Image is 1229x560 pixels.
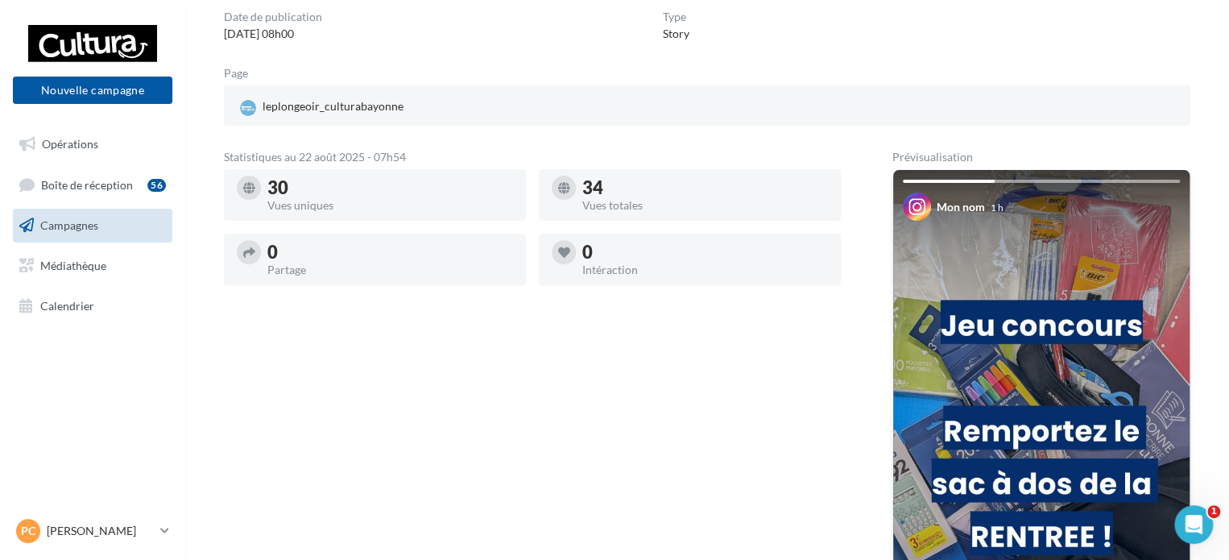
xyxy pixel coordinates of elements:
[582,200,828,211] div: Vues totales
[237,95,407,119] div: leplongeoir_culturabayonne
[937,199,985,215] div: Mon nom
[40,259,106,272] span: Médiathèque
[40,218,98,232] span: Campagnes
[991,201,1003,214] div: 1 h
[267,200,513,211] div: Vues uniques
[13,77,172,104] button: Nouvelle campagne
[663,11,689,23] div: Type
[10,249,176,283] a: Médiathèque
[147,179,166,192] div: 56
[224,11,322,23] div: Date de publication
[10,127,176,161] a: Opérations
[582,243,828,261] div: 0
[663,26,689,42] div: Story
[224,68,261,79] div: Page
[42,137,98,151] span: Opérations
[1174,505,1213,544] iframe: Intercom live chat
[892,151,1190,163] div: Prévisualisation
[10,209,176,243] a: Campagnes
[10,289,176,323] a: Calendrier
[224,26,322,42] div: [DATE] 08h00
[1207,505,1220,518] span: 1
[237,95,550,119] a: leplongeoir_culturabayonne
[267,264,513,276] div: Partage
[47,523,154,539] p: [PERSON_NAME]
[10,168,176,202] a: Boîte de réception56
[267,179,513,197] div: 30
[582,179,828,197] div: 34
[13,516,172,546] a: PC [PERSON_NAME]
[41,177,133,191] span: Boîte de réception
[224,151,841,163] div: Statistiques au 22 août 2025 - 07h54
[21,523,35,539] span: PC
[40,298,94,312] span: Calendrier
[267,243,513,261] div: 0
[582,264,828,276] div: Intéraction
